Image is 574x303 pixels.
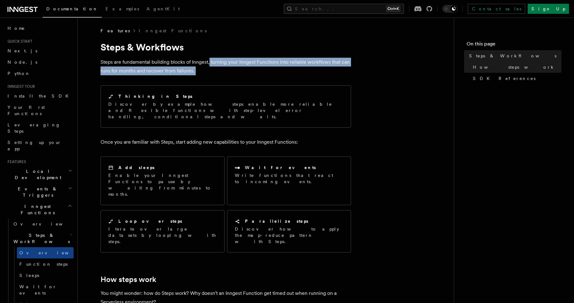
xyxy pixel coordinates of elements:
[8,140,61,151] span: Setting up your app
[106,6,139,11] span: Examples
[5,168,68,181] span: Local Development
[528,4,569,14] a: Sign Up
[5,56,74,68] a: Node.js
[442,5,458,13] button: Toggle dark mode
[19,262,68,267] span: Function steps
[468,4,525,14] a: Contact sales
[102,2,143,17] a: Examples
[5,166,74,183] button: Local Development
[8,122,60,134] span: Leveraging Steps
[101,157,225,205] a: Add sleepsEnable your Inngest Functions to pause by waiting from minutes to months.
[17,247,74,258] a: Overview
[227,157,351,205] a: Wait for eventsWrite functions that react to incoming events.
[43,2,102,18] a: Documentation
[101,275,156,284] a: How steps work
[386,6,400,12] kbd: Ctrl+K
[467,50,561,61] a: Steps & Workflows
[13,221,78,226] span: Overview
[101,28,130,34] span: Features
[5,23,74,34] a: Home
[5,68,74,79] a: Python
[5,203,68,216] span: Inngest Functions
[11,218,74,230] a: Overview
[139,28,207,34] a: Inngest Functions
[284,4,404,14] button: Search...Ctrl+K
[227,210,351,252] a: Parallelize stepsDiscover how to apply the map-reduce pattern with Steps.
[118,93,193,99] h2: Thinking in Steps
[245,218,308,224] h2: Parallelize steps
[5,90,74,102] a: Install the SDK
[469,53,556,59] span: Steps & Workflows
[8,60,37,65] span: Node.js
[143,2,184,17] a: AgentKit
[11,230,74,247] button: Steps & Workflows
[8,71,30,76] span: Python
[5,102,74,119] a: Your first Functions
[8,93,72,98] span: Install the SDK
[5,201,74,218] button: Inngest Functions
[245,164,316,171] h2: Wait for events
[5,137,74,154] a: Setting up your app
[101,58,351,75] p: Steps are fundamental building blocks of Inngest, turning your Inngest Functions into reliable wo...
[19,273,39,278] span: Sleeps
[19,250,84,255] span: Overview
[108,101,343,120] p: Discover by example how steps enable more reliable and flexible functions with step-level error h...
[46,6,98,11] span: Documentation
[5,186,68,198] span: Events & Triggers
[8,25,25,31] span: Home
[235,226,343,245] p: Discover how to apply the map-reduce pattern with Steps.
[473,75,535,82] span: SDK References
[17,258,74,270] a: Function steps
[101,138,351,146] p: Once you are familiar with Steps, start adding new capabilities to your Inngest Functions:
[5,84,35,89] span: Inngest tour
[5,183,74,201] button: Events & Triggers
[101,210,225,252] a: Loop over stepsIterate over large datasets by looping with steps.
[19,284,57,295] span: Wait for events
[108,172,217,197] p: Enable your Inngest Functions to pause by waiting from minutes to months.
[101,85,351,128] a: Thinking in StepsDiscover by example how steps enable more reliable and flexible functions with s...
[5,39,32,44] span: Quick start
[118,164,155,171] h2: Add sleeps
[147,6,180,11] span: AgentKit
[17,270,74,281] a: Sleeps
[5,45,74,56] a: Next.js
[118,218,182,224] h2: Loop over steps
[470,61,561,73] a: How steps work
[8,48,37,53] span: Next.js
[235,172,343,185] p: Write functions that react to incoming events.
[470,73,561,84] a: SDK References
[8,105,45,116] span: Your first Functions
[11,232,70,245] span: Steps & Workflows
[473,64,555,70] span: How steps work
[467,40,561,50] h4: On this page
[17,281,74,299] a: Wait for events
[5,119,74,137] a: Leveraging Steps
[101,41,351,53] h1: Steps & Workflows
[5,159,26,164] span: Features
[108,226,217,245] p: Iterate over large datasets by looping with steps.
